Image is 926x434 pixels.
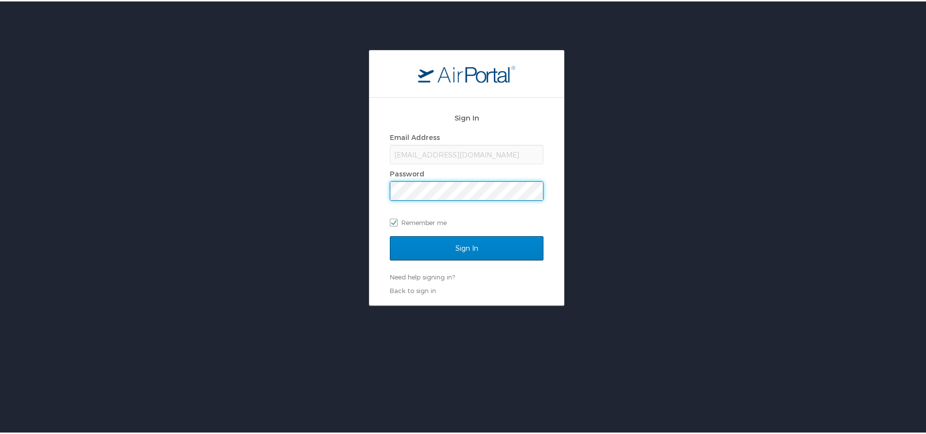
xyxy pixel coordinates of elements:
[390,285,436,293] a: Back to sign in
[390,132,440,140] label: Email Address
[390,111,543,122] h2: Sign In
[390,272,455,279] a: Need help signing in?
[390,214,543,228] label: Remember me
[390,168,424,176] label: Password
[418,64,515,81] img: logo
[390,235,543,259] input: Sign In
